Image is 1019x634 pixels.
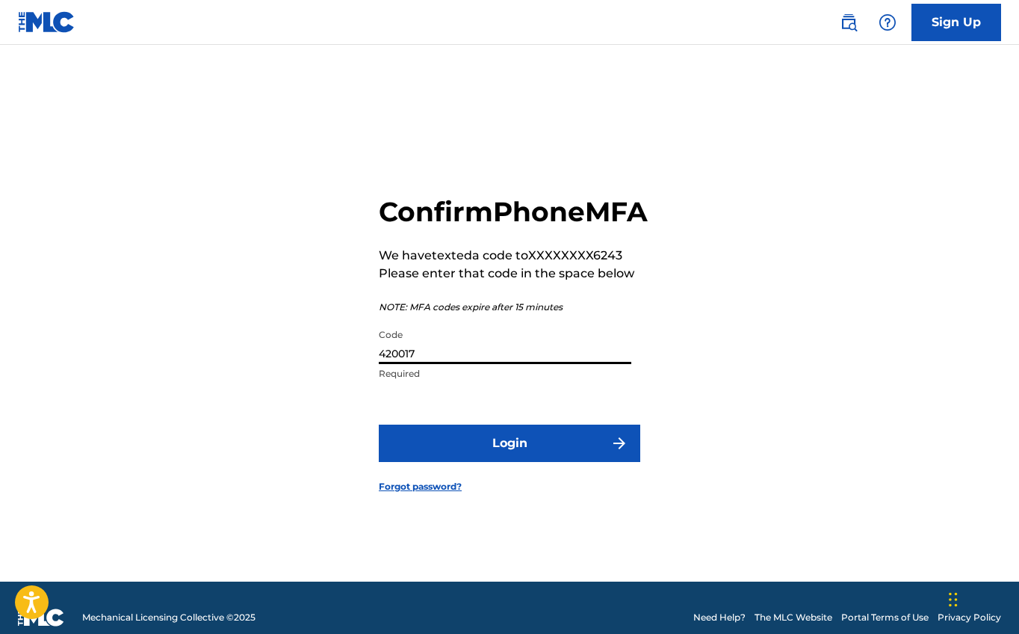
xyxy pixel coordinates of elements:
a: Portal Terms of Use [841,611,929,624]
img: help [879,13,896,31]
iframe: Chat Widget [944,562,1019,634]
div: Drag [949,577,958,622]
a: The MLC Website [755,611,832,624]
button: Login [379,425,640,462]
p: Please enter that code in the space below [379,265,648,283]
img: search [840,13,858,31]
img: logo [18,609,64,627]
img: f7272a7cc735f4ea7f67.svg [610,434,628,452]
a: Need Help? [693,611,746,624]
img: MLC Logo [18,11,75,33]
span: Mechanical Licensing Collective © 2025 [82,611,255,624]
a: Public Search [834,7,864,37]
a: Forgot password? [379,480,462,493]
h2: Confirm Phone MFA [379,195,648,229]
div: Help [873,7,902,37]
a: Sign Up [911,4,1001,41]
a: Privacy Policy [938,611,1001,624]
p: We have texted a code to XXXXXXXX6243 [379,247,648,265]
p: NOTE: MFA codes expire after 15 minutes [379,301,648,314]
p: Required [379,367,631,381]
